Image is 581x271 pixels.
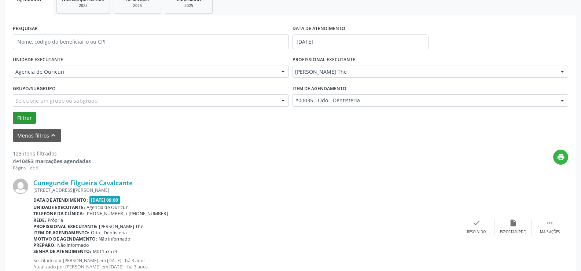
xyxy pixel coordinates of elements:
i:  [546,219,554,227]
p: Solicitado por [PERSON_NAME] em [DATE] - há 3 anos Atualizado por [PERSON_NAME] em [DATE] - há 3 ... [33,257,458,270]
button: Menos filtroskeyboard_arrow_up [13,129,61,142]
div: Resolvido [467,230,486,235]
a: Cunegunde Filgueira Cavalcante [33,179,133,187]
button: print [553,150,568,165]
label: Item de agendamento [293,83,346,94]
img: img [13,179,28,194]
label: Grupo/Subgrupo [13,83,56,94]
strong: 10453 marcações agendadas [19,158,91,165]
b: Profissional executante: [33,223,98,230]
b: Item de agendamento: [33,230,89,236]
div: 2025 [170,3,207,8]
div: [STREET_ADDRESS][PERSON_NAME] [33,187,458,193]
span: [PERSON_NAME] The [295,68,554,76]
span: Própria [48,217,63,223]
span: Odo.- Dentisteria [91,230,127,236]
b: Preparo: [33,242,56,248]
div: de [13,157,91,165]
label: PROFISSIONAL EXECUTANTE [293,54,355,66]
label: PESQUISAR [13,23,38,34]
span: [PERSON_NAME] The [99,223,143,230]
b: Telefone da clínica: [33,210,84,217]
i: keyboard_arrow_up [49,131,57,139]
label: UNIDADE EXECUTANTE [13,54,63,66]
input: Nome, código do beneficiário ou CPF [13,34,289,49]
i: check [472,219,481,227]
div: Exportar (PDF) [500,230,526,235]
span: Não informado [57,242,89,248]
b: Senha de atendimento: [33,248,91,254]
i: insert_drive_file [509,219,517,227]
span: Agencia de Ouricuri [87,204,129,210]
label: DATA DE ATENDIMENTO [293,23,345,34]
span: [DATE] 09:00 [89,196,120,204]
span: Não informado [99,236,130,242]
span: Selecione um grupo ou subgrupo [15,97,98,105]
button: Filtrar [13,112,36,124]
div: Página 1 de 9 [13,165,91,171]
div: 2025 [119,3,156,8]
b: Unidade executante: [33,204,85,210]
div: Mais ações [540,230,560,235]
i: print [557,153,565,161]
div: 123 itens filtrados [13,150,91,157]
div: 2025 [62,3,104,8]
b: Rede: [33,217,46,223]
input: Selecione um intervalo [293,34,429,49]
b: Motivo de agendamento: [33,236,97,242]
span: M01153574 [93,248,117,254]
span: #00035 - Odo.- Dentisteria [295,97,554,104]
span: Agencia de Ouricuri [15,68,274,76]
b: Data de atendimento: [33,197,88,203]
span: [PHONE_NUMBER] / [PHONE_NUMBER] [85,210,168,217]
